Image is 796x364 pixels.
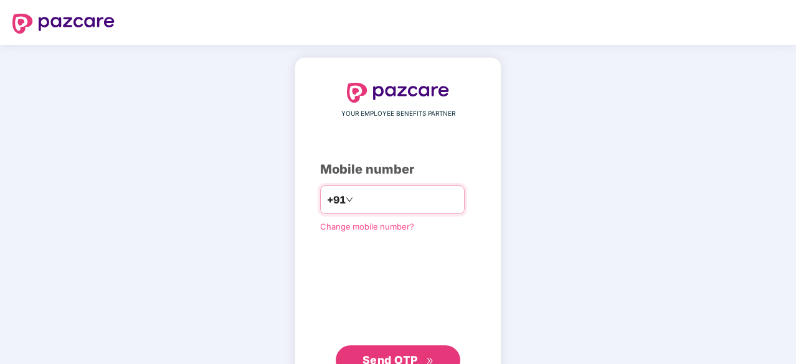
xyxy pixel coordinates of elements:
span: +91 [327,192,346,208]
img: logo [347,83,449,103]
div: Mobile number [320,160,476,179]
span: YOUR EMPLOYEE BENEFITS PARTNER [341,109,455,119]
img: logo [12,14,115,34]
a: Change mobile number? [320,222,414,231]
span: down [346,196,353,203]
